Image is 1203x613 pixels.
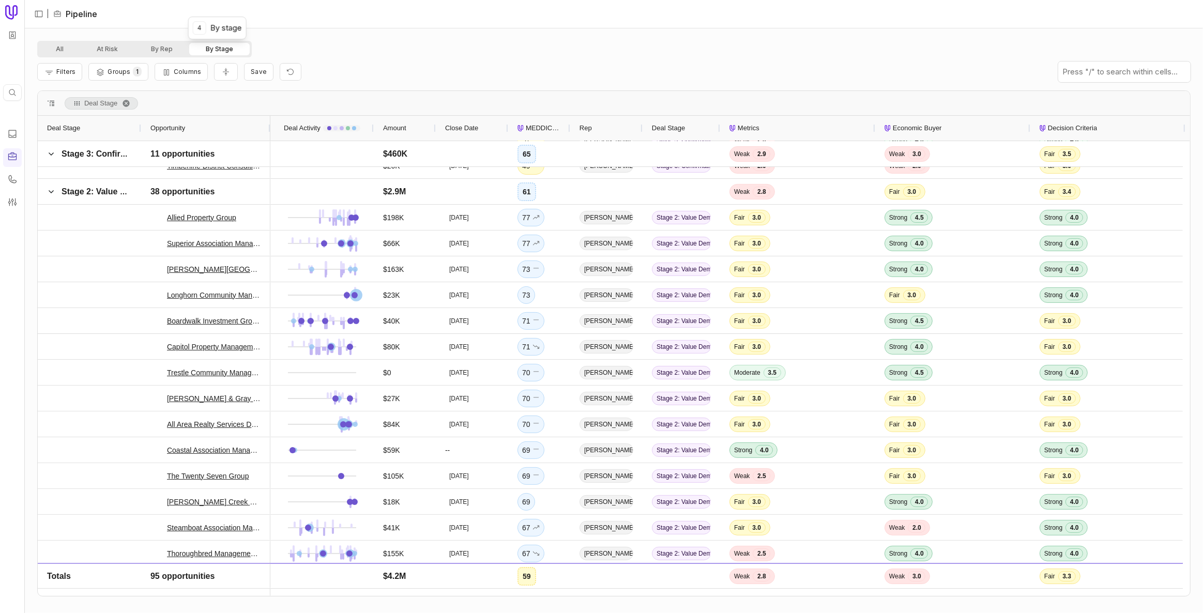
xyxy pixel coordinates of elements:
[580,469,633,483] span: [PERSON_NAME]
[31,6,47,22] button: Expand sidebar
[734,394,745,403] span: Fair
[108,68,130,75] span: Groups
[167,444,261,456] a: Coastal Association Management Deal
[748,212,766,223] span: 3.0
[734,420,745,428] span: Fair
[580,340,633,354] span: [PERSON_NAME]
[580,418,633,431] span: [PERSON_NAME]
[748,316,766,326] span: 3.0
[449,317,469,325] time: [DATE]
[383,211,404,224] div: $198K
[1065,548,1083,559] span: 4.0
[903,445,921,455] span: 3.0
[652,288,711,302] span: Stage 2: Value Demonstration
[1065,212,1083,223] span: 4.0
[580,263,633,276] span: [PERSON_NAME]
[522,315,540,327] div: 71
[1058,471,1076,481] span: 3.0
[734,150,750,158] span: Weak
[1044,343,1055,351] span: Fair
[889,575,905,584] span: Weak
[383,444,400,456] div: $59K
[449,524,469,532] time: [DATE]
[522,211,540,224] div: 77
[522,522,540,534] div: 67
[449,575,469,584] time: [DATE]
[903,471,921,481] span: 3.0
[903,187,921,197] span: 3.0
[910,264,928,274] span: 4.0
[748,419,766,430] span: 3.0
[251,68,267,75] span: Save
[652,122,685,134] span: Deal Stage
[56,68,75,75] span: Filters
[532,573,540,586] span: No change
[734,343,745,351] span: Fair
[889,498,907,506] span: Strong
[150,186,215,198] div: 38 opportunities
[189,43,250,55] button: By Stage
[436,437,508,463] div: --
[910,342,928,352] span: 4.0
[910,367,928,378] span: 4.5
[1058,419,1076,430] span: 3.0
[652,392,711,405] span: Stage 2: Value Demonstration
[910,238,928,249] span: 4.0
[449,472,469,480] time: [DATE]
[522,444,540,456] div: 69
[1044,317,1055,325] span: Fair
[1065,497,1083,507] span: 4.0
[523,186,531,198] div: 61
[734,265,745,273] span: Fair
[383,573,400,586] div: $96K
[449,265,469,273] time: [DATE]
[383,341,400,353] div: $80K
[522,392,540,405] div: 70
[1065,367,1083,378] span: 4.0
[893,122,942,134] span: Economic Buyer
[1048,122,1097,134] span: Decision Criteria
[1065,445,1083,455] span: 4.0
[167,573,261,586] a: LCM Property Management - New Deal
[1040,116,1176,141] div: Decision Criteria
[1065,574,1083,585] span: 4.0
[532,366,540,379] span: No change
[445,122,478,134] span: Close Date
[39,43,80,55] button: All
[383,470,404,482] div: $105K
[889,265,907,273] span: Strong
[53,8,97,20] li: Pipeline
[652,521,711,534] span: Stage 2: Value Demonstration
[1044,239,1062,248] span: Strong
[889,150,905,158] span: Weak
[580,521,633,534] span: [PERSON_NAME]
[1058,62,1191,82] input: Press "/" to search within cells...
[889,549,907,558] span: Strong
[449,369,469,377] time: [DATE]
[738,122,759,134] span: Metrics
[1058,342,1076,352] span: 3.0
[522,573,540,586] div: 67
[748,342,766,352] span: 3.0
[167,418,261,431] a: All Area Realty Services Deal
[580,237,633,250] span: [PERSON_NAME]
[1065,290,1083,300] span: 4.0
[65,97,138,110] div: Row Groups
[580,122,592,134] span: Rep
[652,314,711,328] span: Stage 2: Value Demonstration
[517,116,561,141] div: MEDDICC Score
[532,418,540,431] span: No change
[449,498,469,506] time: [DATE]
[449,291,469,299] time: [DATE]
[652,263,711,276] span: Stage 2: Value Demonstration
[150,122,185,134] span: Opportunity
[5,27,20,43] button: Workspace
[1044,369,1062,377] span: Strong
[280,63,301,81] button: Reset view
[532,444,540,456] span: No change
[1044,446,1062,454] span: Strong
[522,470,540,482] div: 69
[244,63,273,81] button: Create a new saved view
[1058,316,1076,326] span: 3.0
[885,116,1021,141] div: Economic Buyer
